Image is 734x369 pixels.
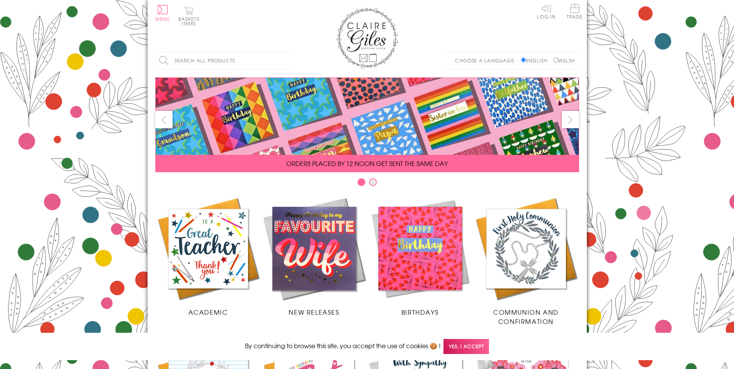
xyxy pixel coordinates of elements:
[567,4,583,20] a: Trade
[282,52,290,69] input: Search
[155,52,290,69] input: Search all products
[562,111,579,128] button: next
[155,111,173,128] button: prev
[188,307,228,317] span: Academic
[182,15,200,27] span: 0 items
[553,57,575,64] label: Welsh
[155,178,579,190] div: Carousel Pagination
[155,196,261,317] a: Academic
[369,178,377,186] button: Carousel Page 2
[521,57,526,62] input: English
[286,159,448,168] span: ORDERS PLACED BY 12 NOON GET SENT THE SAME DAY
[553,57,558,62] input: Welsh
[358,178,365,186] button: Carousel Page 1 (Current Slide)
[336,8,398,69] img: Claire Giles Greetings Cards
[261,196,367,317] a: New Releases
[155,15,170,22] span: Menu
[367,196,473,317] a: Birthdays
[537,4,556,19] a: Log In
[443,339,489,354] span: Yes, I accept
[493,307,559,326] span: Communion and Confirmation
[178,6,200,26] button: Basket0 items
[473,196,579,326] a: Communion and Confirmation
[401,307,438,317] span: Birthdays
[155,5,170,21] button: Menu
[289,307,339,317] span: New Releases
[455,57,519,64] p: Choose a language:
[521,57,551,64] label: English
[567,4,583,19] span: Trade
